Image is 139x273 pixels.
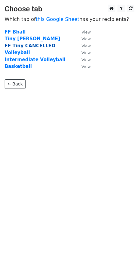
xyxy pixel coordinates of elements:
a: FF Tiny CANCELLED [5,43,55,49]
iframe: Chat Widget [108,243,139,273]
a: View [75,64,91,69]
p: Which tab of has your recipients? [5,16,134,22]
a: ← Back [5,79,26,89]
a: View [75,57,91,62]
small: View [81,50,91,55]
small: View [81,57,91,62]
a: Intermediate Volleyball [5,57,66,62]
a: this Google Sheet [36,16,79,22]
a: FF Bball [5,29,26,35]
small: View [81,30,91,34]
a: Basketball [5,64,32,69]
small: View [81,64,91,69]
h3: Choose tab [5,5,134,14]
small: View [81,44,91,48]
a: View [75,36,91,42]
a: Volleyball [5,50,30,55]
a: View [75,50,91,55]
a: View [75,43,91,49]
a: Tiny [PERSON_NAME] [5,36,60,42]
a: View [75,29,91,35]
small: View [81,37,91,41]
